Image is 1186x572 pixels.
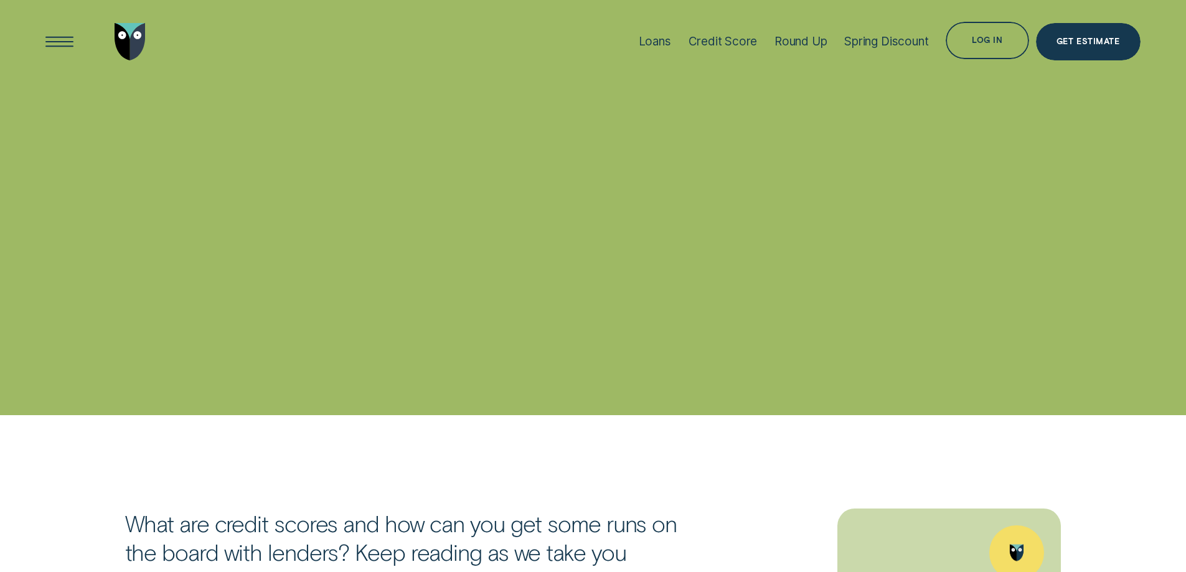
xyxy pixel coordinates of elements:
img: Wisr [115,23,146,60]
div: Credit Score [689,34,758,49]
a: Get Estimate [1036,23,1141,60]
div: Loans [639,34,671,49]
button: Open Menu [41,23,78,60]
div: Spring Discount [844,34,928,49]
h1: Credit scores 101 [45,312,1140,370]
div: Round Up [774,34,827,49]
button: Log in [946,22,1028,59]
